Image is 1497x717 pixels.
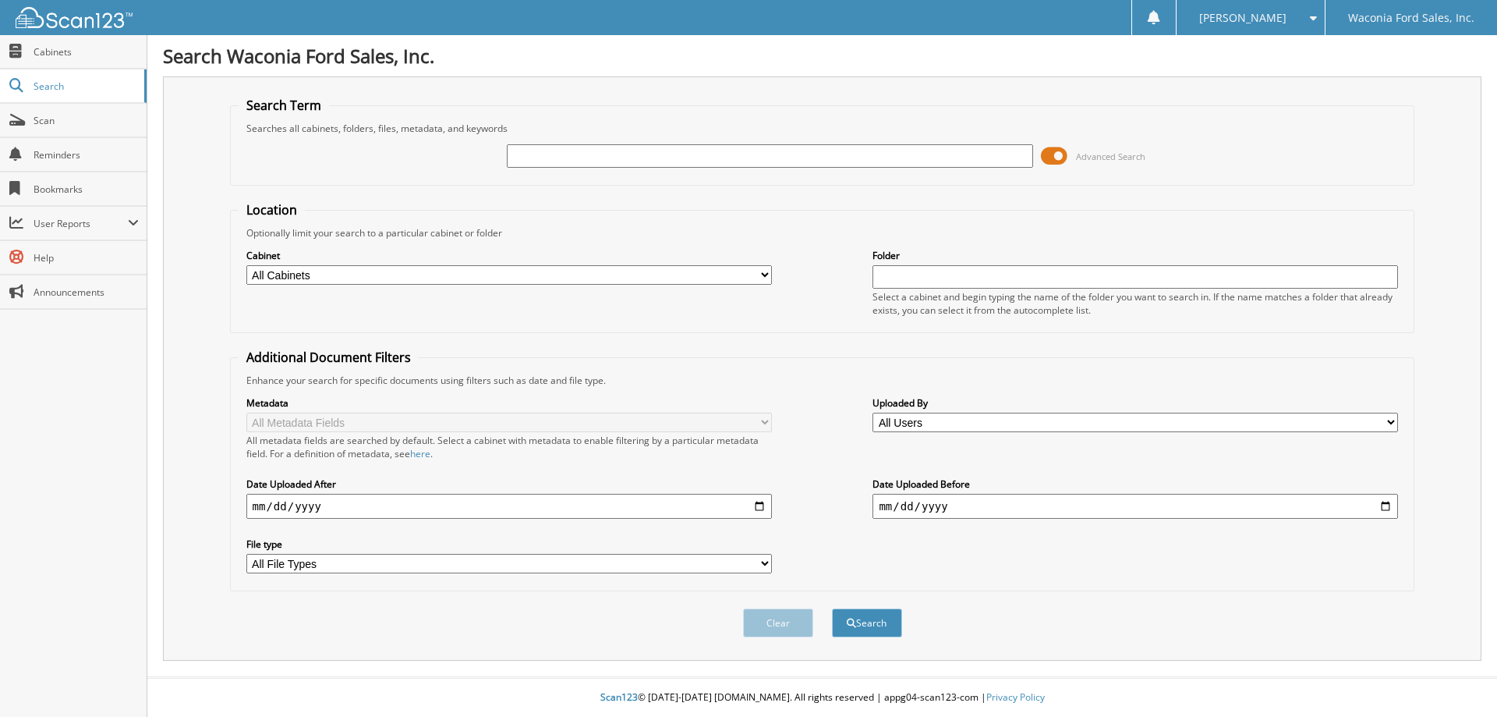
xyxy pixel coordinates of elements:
div: Enhance your search for specific documents using filters such as date and file type. [239,374,1407,387]
legend: Additional Document Filters [239,349,419,366]
label: File type [246,538,772,551]
legend: Location [239,201,305,218]
span: Announcements [34,286,139,299]
span: Search [34,80,136,93]
span: Help [34,251,139,264]
button: Search [832,609,902,637]
div: All metadata fields are searched by default. Select a cabinet with metadata to enable filtering b... [246,434,772,460]
label: Metadata [246,396,772,410]
label: Date Uploaded Before [872,477,1398,491]
button: Clear [743,609,813,637]
span: Advanced Search [1076,151,1145,162]
span: Waconia Ford Sales, Inc. [1348,13,1474,23]
span: Bookmarks [34,183,139,196]
a: Privacy Policy [986,690,1045,704]
div: Select a cabinet and begin typing the name of the folder you want to search in. If the name match... [872,290,1398,317]
div: Searches all cabinets, folders, files, metadata, and keywords [239,122,1407,135]
span: User Reports [34,217,128,230]
div: Optionally limit your search to a particular cabinet or folder [239,226,1407,240]
input: end [872,494,1398,519]
label: Cabinet [246,249,772,262]
input: start [246,494,772,519]
span: Cabinets [34,45,139,59]
label: Folder [872,249,1398,262]
a: here [410,447,430,460]
label: Date Uploaded After [246,477,772,491]
h1: Search Waconia Ford Sales, Inc. [163,43,1481,69]
legend: Search Term [239,97,329,114]
div: © [DATE]-[DATE] [DOMAIN_NAME]. All rights reserved | appg04-scan123-com | [147,679,1497,717]
label: Uploaded By [872,396,1398,410]
img: scan123-logo-white.svg [16,7,133,28]
span: [PERSON_NAME] [1199,13,1286,23]
span: Scan123 [600,690,638,704]
span: Scan [34,114,139,127]
span: Reminders [34,148,139,162]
